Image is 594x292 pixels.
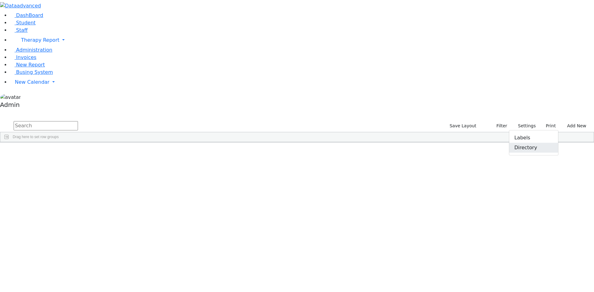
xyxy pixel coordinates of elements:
[16,54,37,60] span: Invoices
[16,12,43,18] span: DashBoard
[509,130,558,155] div: Print
[10,62,45,68] a: New Report
[509,143,558,153] a: Directory
[10,47,52,53] a: Administration
[10,69,53,75] a: Busing System
[10,27,28,33] a: Staff
[16,47,52,53] span: Administration
[447,121,479,131] button: Save Layout
[10,34,594,46] a: Therapy Report
[510,121,538,131] button: Settings
[509,133,558,143] a: Labels
[10,54,37,60] a: Invoices
[10,20,36,26] a: Student
[14,121,78,130] input: Search
[10,12,43,18] a: DashBoard
[16,69,53,75] span: Busing System
[489,121,510,131] button: Filter
[15,79,49,85] span: New Calendar
[561,121,589,131] button: Add New
[13,135,59,139] span: Drag here to set row groups
[16,62,45,68] span: New Report
[10,76,594,88] a: New Calendar
[16,27,28,33] span: Staff
[16,20,36,26] span: Student
[539,121,559,131] button: Print
[21,37,59,43] span: Therapy Report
